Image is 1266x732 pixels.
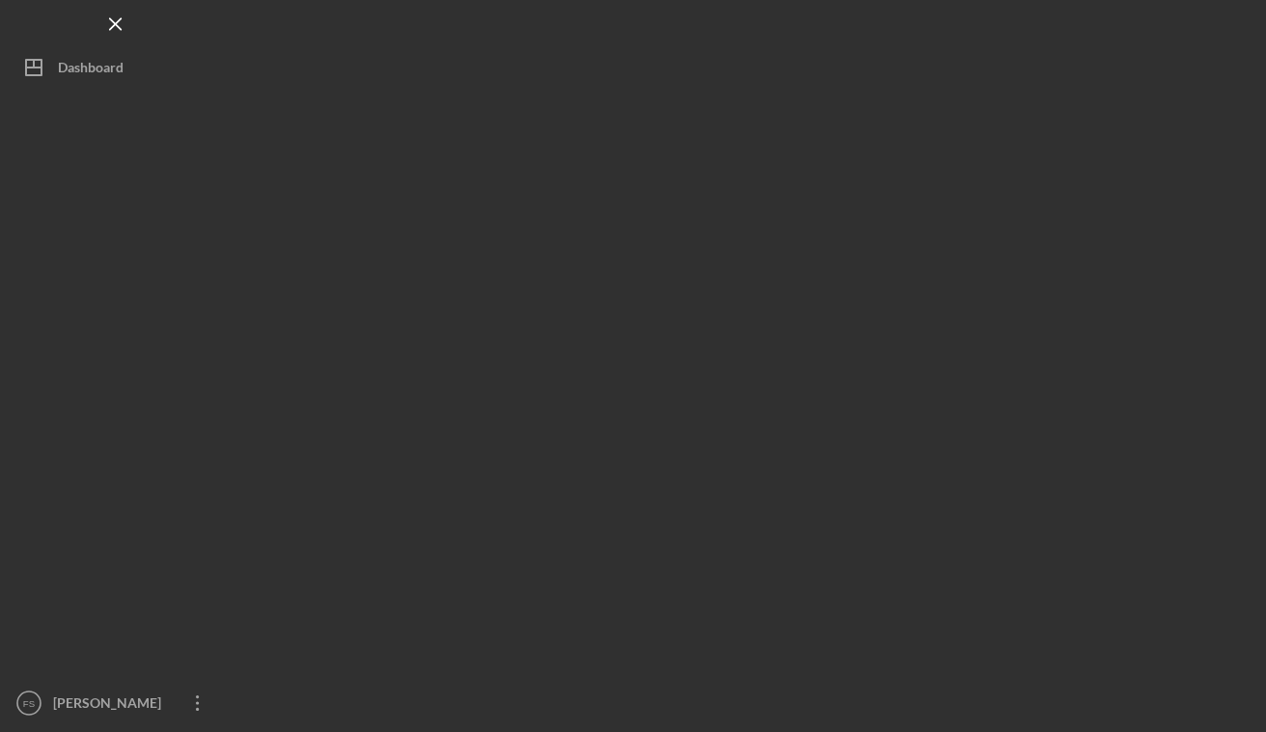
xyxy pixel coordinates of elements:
[48,684,174,727] div: [PERSON_NAME]
[10,684,222,722] button: FS[PERSON_NAME]
[23,698,35,709] text: FS
[58,48,124,92] div: Dashboard
[10,48,222,87] button: Dashboard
